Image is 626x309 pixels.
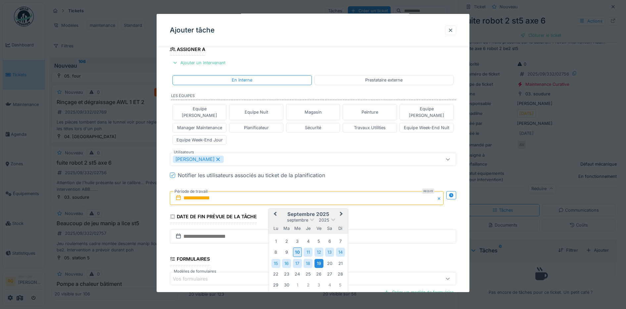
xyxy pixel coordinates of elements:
[268,211,348,217] h2: septembre 2025
[271,237,280,246] div: Choose lundi 1 septembre 2025
[422,188,434,194] div: Requis
[325,270,334,279] div: Choose samedi 27 septembre 2025
[271,270,280,279] div: Choose lundi 22 septembre 2025
[293,270,302,279] div: Choose mercredi 24 septembre 2025
[170,212,257,223] div: Date de fin prévue de la tâche
[304,259,313,268] div: Choose jeudi 18 septembre 2025
[232,77,252,83] div: En interne
[404,125,449,131] div: Equipe Week-End Nuit
[282,248,291,257] div: Choose mardi 9 septembre 2025
[336,237,345,246] div: Choose dimanche 7 septembre 2025
[282,237,291,246] div: Choose mardi 2 septembre 2025
[271,248,280,257] div: Choose lundi 8 septembre 2025
[314,248,323,257] div: Choose vendredi 12 septembre 2025
[282,259,291,268] div: Choose mardi 16 septembre 2025
[170,26,215,34] h3: Ajouter tâche
[325,248,334,257] div: Choose samedi 13 septembre 2025
[282,270,291,279] div: Choose mardi 23 septembre 2025
[305,109,322,115] div: Magasin
[269,209,280,220] button: Previous Month
[325,237,334,246] div: Choose samedi 6 septembre 2025
[282,224,291,233] div: mardi
[293,259,302,268] div: Choose mercredi 17 septembre 2025
[287,218,308,223] span: septembre
[314,281,323,289] div: Choose vendredi 3 octobre 2025
[336,224,345,233] div: dimanche
[172,149,195,155] label: Utilisateurs
[170,44,206,56] div: Assigner à
[270,236,346,290] div: Month septembre, 2025
[304,270,313,279] div: Choose jeudi 25 septembre 2025
[314,270,323,279] div: Choose vendredi 26 septembre 2025
[174,188,208,195] label: Période de travail
[293,247,302,257] div: Choose mercredi 10 septembre 2025
[319,218,329,223] span: 2025
[336,259,345,268] div: Choose dimanche 21 septembre 2025
[175,106,224,118] div: Equipe [PERSON_NAME]
[304,224,313,233] div: jeudi
[365,77,403,83] div: Prestataire externe
[305,125,321,131] div: Sécurité
[381,288,456,297] div: Créer un modèle de formulaire
[336,281,345,289] div: Choose dimanche 5 octobre 2025
[314,224,323,233] div: vendredi
[271,224,280,233] div: lundi
[293,281,302,289] div: Choose mercredi 1 octobre 2025
[314,237,323,246] div: Choose vendredi 5 septembre 2025
[245,109,268,115] div: Equipe Nuit
[336,270,345,279] div: Choose dimanche 28 septembre 2025
[170,254,210,265] div: Formulaires
[304,237,313,246] div: Choose jeudi 4 septembre 2025
[337,209,347,220] button: Next Month
[361,109,378,115] div: Peinture
[171,93,457,100] label: Les équipes
[170,58,228,67] div: Ajouter un intervenant
[325,259,334,268] div: Choose samedi 20 septembre 2025
[354,125,386,131] div: Travaux Utilities
[177,125,222,131] div: Manager Maintenance
[314,259,323,268] div: Choose vendredi 19 septembre 2025
[325,224,334,233] div: samedi
[271,259,280,268] div: Choose lundi 15 septembre 2025
[244,125,269,131] div: Planificateur
[304,281,313,289] div: Choose jeudi 2 octobre 2025
[173,156,224,163] div: [PERSON_NAME]
[293,237,302,246] div: Choose mercredi 3 septembre 2025
[325,281,334,289] div: Choose samedi 4 octobre 2025
[304,248,313,257] div: Choose jeudi 11 septembre 2025
[436,191,444,205] button: Close
[336,248,345,257] div: Choose dimanche 14 septembre 2025
[176,137,223,143] div: Equipe Week-End Jour
[178,171,325,179] div: Notifier les utilisateurs associés au ticket de la planification
[282,281,291,289] div: Choose mardi 30 septembre 2025
[293,224,302,233] div: mercredi
[173,275,217,283] div: Vos formulaires
[172,269,217,274] label: Modèles de formulaires
[403,106,451,118] div: Equipe [PERSON_NAME]
[271,281,280,289] div: Choose lundi 29 septembre 2025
